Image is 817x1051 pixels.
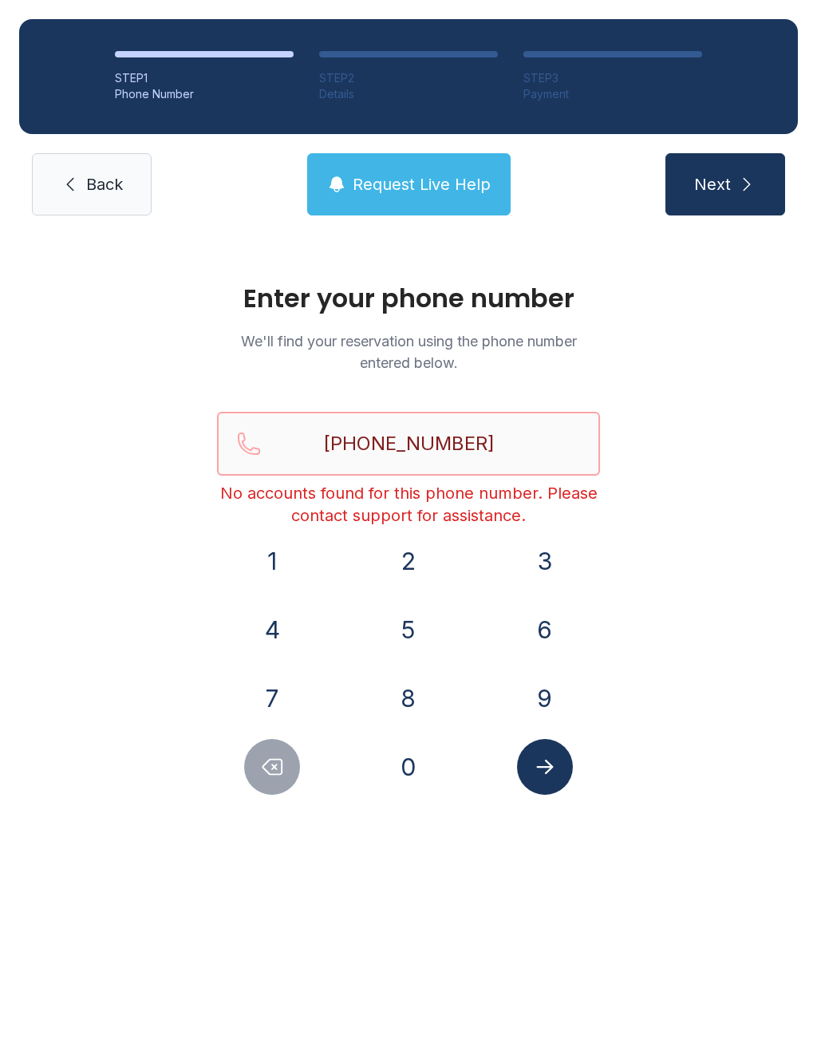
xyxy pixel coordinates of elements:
[115,86,294,102] div: Phone Number
[217,286,600,311] h1: Enter your phone number
[217,482,600,527] div: No accounts found for this phone number. Please contact support for assistance.
[319,70,498,86] div: STEP 2
[523,86,702,102] div: Payment
[115,70,294,86] div: STEP 1
[517,670,573,726] button: 9
[353,173,491,196] span: Request Live Help
[523,70,702,86] div: STEP 3
[381,602,436,658] button: 5
[517,533,573,589] button: 3
[517,739,573,795] button: Submit lookup form
[217,412,600,476] input: Reservation phone number
[244,739,300,795] button: Delete number
[381,533,436,589] button: 2
[381,670,436,726] button: 8
[694,173,731,196] span: Next
[244,670,300,726] button: 7
[381,739,436,795] button: 0
[319,86,498,102] div: Details
[244,602,300,658] button: 4
[517,602,573,658] button: 6
[86,173,123,196] span: Back
[244,533,300,589] button: 1
[217,330,600,373] p: We'll find your reservation using the phone number entered below.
